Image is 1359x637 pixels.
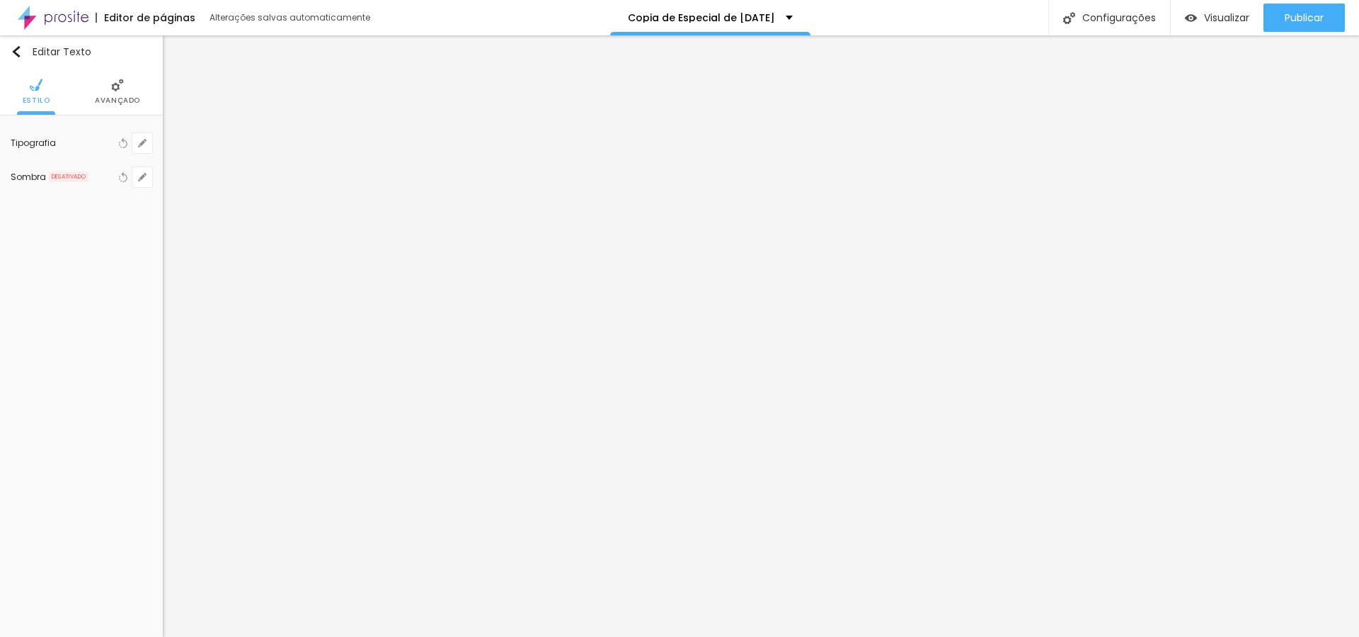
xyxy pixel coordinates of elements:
div: Tipografia [11,139,115,147]
img: Icone [30,79,42,91]
div: Editar Texto [11,46,91,57]
button: Publicar [1263,4,1345,32]
div: Sombra [11,173,46,181]
span: Publicar [1285,12,1324,23]
button: Visualizar [1171,4,1263,32]
span: Visualizar [1204,12,1249,23]
p: Copia de Especial de [DATE] [628,13,775,23]
span: DESATIVADO [49,172,88,182]
img: view-1.svg [1185,12,1197,24]
img: Icone [111,79,124,91]
span: Estilo [23,97,50,104]
iframe: Editor [163,35,1359,637]
span: Avançado [95,97,140,104]
div: Alterações salvas automaticamente [210,13,372,22]
div: Editor de páginas [96,13,195,23]
img: Icone [11,46,22,57]
img: Icone [1063,12,1075,24]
